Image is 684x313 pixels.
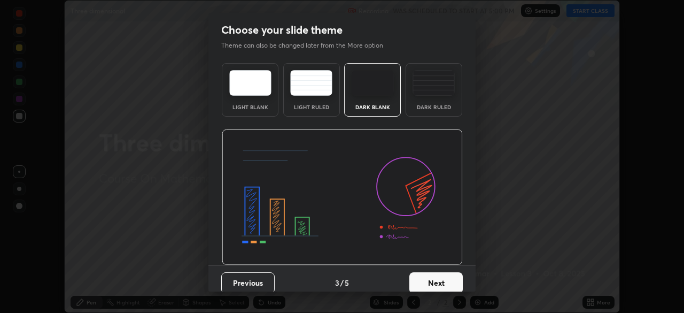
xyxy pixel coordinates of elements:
img: lightRuledTheme.5fabf969.svg [290,70,332,96]
div: Dark Ruled [413,104,455,110]
img: darkTheme.f0cc69e5.svg [352,70,394,96]
div: Light Ruled [290,104,333,110]
img: darkRuledTheme.de295e13.svg [413,70,455,96]
h4: 5 [345,277,349,288]
h4: / [340,277,344,288]
img: darkThemeBanner.d06ce4a2.svg [222,129,463,265]
div: Dark Blank [351,104,394,110]
button: Next [409,272,463,294]
button: Previous [221,272,275,294]
img: lightTheme.e5ed3b09.svg [229,70,271,96]
p: Theme can also be changed later from the More option [221,41,394,50]
div: Light Blank [229,104,271,110]
h4: 3 [335,277,339,288]
h2: Choose your slide theme [221,23,343,37]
